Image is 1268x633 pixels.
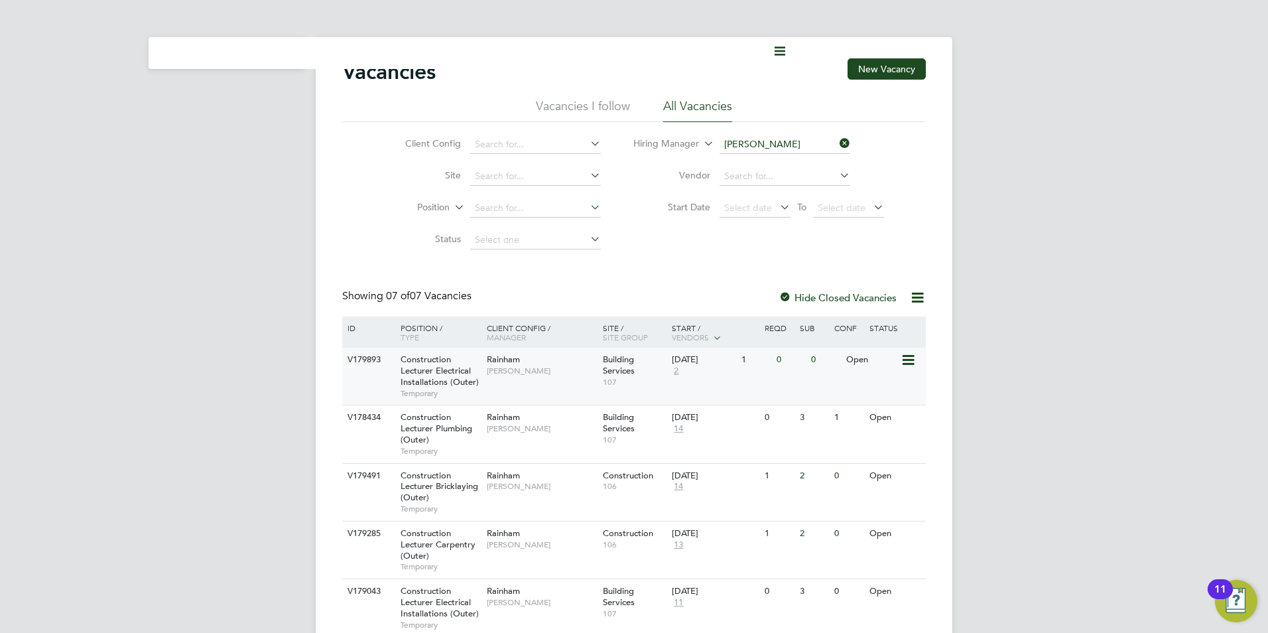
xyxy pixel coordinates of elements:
span: 07 of [386,289,410,303]
div: Conf [831,316,865,339]
span: Construction Lecturer Carpentry (Outer) [401,527,475,561]
span: Rainham [487,354,520,365]
div: V179491 [344,464,391,488]
span: Construction Lecturer Electrical Installations (Outer) [401,585,479,619]
span: Temporary [401,561,480,572]
div: 1 [738,348,773,372]
label: Site [385,169,461,181]
span: 106 [603,481,666,492]
h2: Vacancies [342,58,436,85]
span: 2 [672,366,680,377]
div: ID [344,316,391,339]
span: Construction [603,470,653,481]
div: 0 [831,579,865,604]
div: 2 [796,522,831,546]
div: [DATE] [672,586,758,597]
div: Sub [796,316,831,339]
span: Temporary [401,504,480,514]
div: 3 [796,405,831,430]
button: New Vacancy [848,58,926,80]
span: Select date [818,202,865,214]
div: 0 [761,405,796,430]
div: Showing [342,289,474,303]
span: 11 [672,597,685,608]
div: 0 [831,522,865,546]
span: Select date [724,202,772,214]
div: Open [866,522,924,546]
div: Status [866,316,924,339]
div: 0 [831,464,865,488]
div: [DATE] [672,412,758,423]
input: Search for... [720,167,850,186]
nav: Main navigation [149,37,305,69]
span: 14 [672,423,685,435]
div: 0 [761,579,796,604]
label: Vendor [634,169,710,181]
div: 0 [808,348,842,372]
input: Search for... [470,167,601,186]
span: 106 [603,539,666,550]
span: [PERSON_NAME] [487,423,596,434]
span: Rainham [487,527,520,539]
span: [PERSON_NAME] [487,597,596,608]
span: Temporary [401,388,480,399]
span: [PERSON_NAME] [487,366,596,376]
label: Start Date [634,201,710,213]
span: [PERSON_NAME] [487,539,596,550]
label: Status [385,233,461,245]
span: 107 [603,435,666,445]
div: Site / [600,316,669,348]
span: Temporary [401,446,480,457]
span: Construction Lecturer Electrical Installations (Outer) [401,354,479,387]
div: Open [843,348,901,372]
span: 107 [603,608,666,619]
span: Building Services [603,585,635,608]
label: Hiring Manager [623,137,699,151]
span: Construction Lecturer Plumbing (Outer) [401,411,472,445]
li: All Vacancies [663,98,732,122]
span: To [793,198,810,216]
span: 13 [672,539,685,551]
div: 1 [831,405,865,430]
div: Start / [668,316,761,350]
span: 107 [603,377,666,387]
div: [DATE] [672,528,758,539]
input: Select one [470,231,601,249]
span: Temporary [401,620,480,630]
span: Building Services [603,411,635,434]
label: Hide Closed Vacancies [779,291,897,304]
span: Rainham [487,411,520,423]
span: Construction [603,527,653,539]
div: 1 [761,464,796,488]
div: [DATE] [672,354,735,366]
li: Vacancies I follow [536,98,630,122]
div: 11 [1214,589,1226,606]
input: Search for... [470,199,601,218]
span: Site Group [603,332,648,342]
span: Manager [487,332,526,342]
div: Open [866,579,924,604]
span: [PERSON_NAME] [487,481,596,492]
label: Position [373,201,450,214]
div: 2 [796,464,831,488]
span: Rainham [487,585,520,597]
div: [DATE] [672,470,758,482]
div: V179043 [344,579,391,604]
span: 14 [672,481,685,492]
div: V179285 [344,522,391,546]
input: Search for... [470,135,601,154]
div: V179893 [344,348,391,372]
div: Reqd [761,316,796,339]
span: Rainham [487,470,520,481]
button: Open Resource Center, 11 new notifications [1215,580,1257,622]
div: 0 [773,348,808,372]
span: Type [401,332,419,342]
div: V178434 [344,405,391,430]
div: Client Config / [483,316,600,348]
div: Open [866,464,924,488]
span: Building Services [603,354,635,376]
label: Client Config [385,137,461,149]
span: 07 Vacancies [386,289,472,303]
div: Position / [391,316,483,348]
div: Open [866,405,924,430]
